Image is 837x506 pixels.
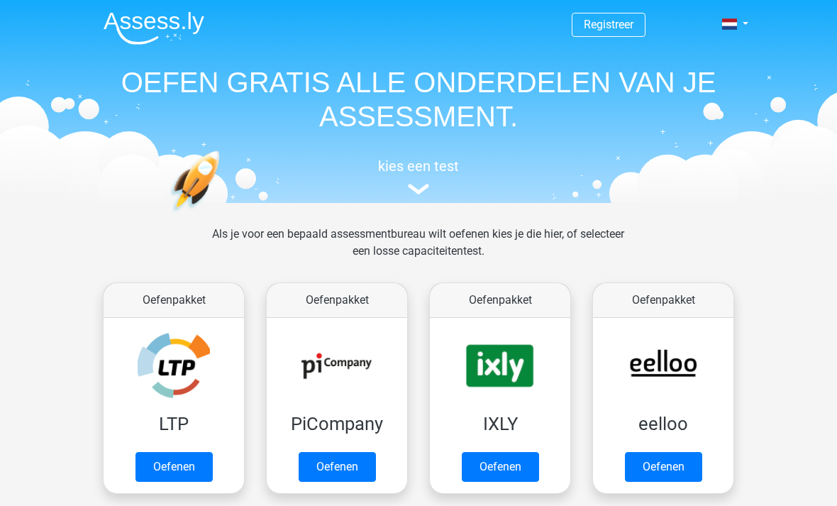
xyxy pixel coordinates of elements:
img: Assessly [104,11,204,45]
a: Oefenen [135,452,213,482]
h5: kies een test [92,158,745,175]
a: Oefenen [625,452,702,482]
a: Oefenen [299,452,376,482]
a: Registreer [584,18,633,31]
a: Oefenen [462,452,539,482]
img: assessment [408,184,429,194]
a: kies een test [92,158,745,195]
div: Als je voor een bepaald assessmentbureau wilt oefenen kies je die hier, of selecteer een losse ca... [201,226,636,277]
img: oefenen [170,150,275,279]
h1: OEFEN GRATIS ALLE ONDERDELEN VAN JE ASSESSMENT. [92,65,745,133]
